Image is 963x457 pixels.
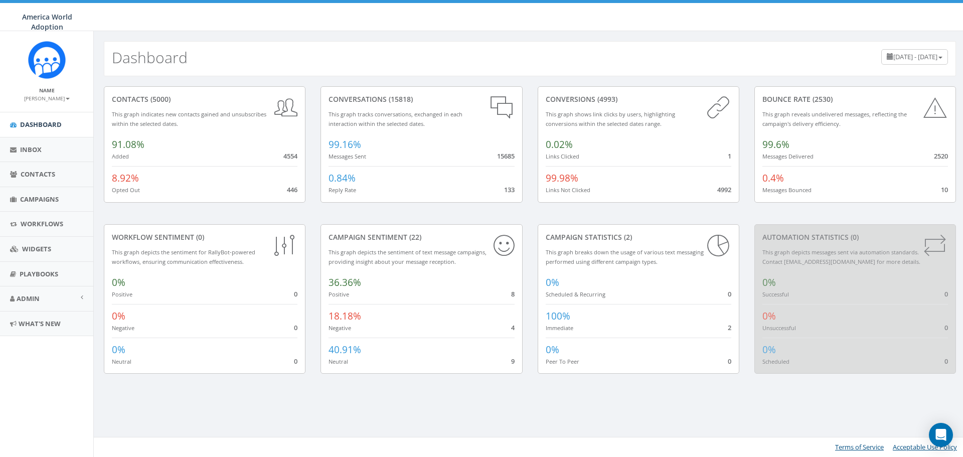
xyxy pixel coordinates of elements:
[112,310,125,323] span: 0%
[934,151,948,161] span: 2520
[546,186,590,194] small: Links Not Clicked
[849,232,859,242] span: (0)
[294,289,297,298] span: 0
[329,276,361,289] span: 36.36%
[762,358,789,365] small: Scheduled
[944,357,948,366] span: 0
[504,185,515,194] span: 133
[112,232,297,242] div: Workflow Sentiment
[929,423,953,447] div: Open Intercom Messenger
[811,94,833,104] span: (2530)
[20,145,42,154] span: Inbox
[595,94,617,104] span: (4993)
[20,269,58,278] span: Playbooks
[112,290,132,298] small: Positive
[329,186,356,194] small: Reply Rate
[112,138,144,151] span: 91.08%
[511,357,515,366] span: 9
[112,358,131,365] small: Neutral
[717,185,731,194] span: 4992
[329,138,361,151] span: 99.16%
[24,93,70,102] a: [PERSON_NAME]
[329,172,356,185] span: 0.84%
[19,319,61,328] span: What's New
[112,153,129,160] small: Added
[329,358,348,365] small: Neutral
[546,94,731,104] div: conversions
[728,289,731,298] span: 0
[546,290,605,298] small: Scheduled & Recurring
[112,172,139,185] span: 8.92%
[294,357,297,366] span: 0
[112,324,134,332] small: Negative
[329,153,366,160] small: Messages Sent
[762,186,812,194] small: Messages Bounced
[20,120,62,129] span: Dashboard
[112,248,255,265] small: This graph depicts the sentiment for RallyBot-powered workflows, ensuring communication effective...
[21,219,63,228] span: Workflows
[762,343,776,356] span: 0%
[762,324,796,332] small: Unsuccessful
[728,323,731,332] span: 2
[497,151,515,161] span: 15685
[546,358,579,365] small: Peer To Peer
[329,290,349,298] small: Positive
[329,110,462,127] small: This graph tracks conversations, exchanged in each interaction within the selected dates.
[546,310,570,323] span: 100%
[546,153,579,160] small: Links Clicked
[762,232,948,242] div: Automation Statistics
[893,52,937,61] span: [DATE] - [DATE]
[22,244,51,253] span: Widgets
[762,172,784,185] span: 0.4%
[546,232,731,242] div: Campaign Statistics
[112,110,266,127] small: This graph indicates new contacts gained and unsubscribes within the selected dates.
[387,94,413,104] span: (15818)
[511,323,515,332] span: 4
[329,343,361,356] span: 40.91%
[148,94,171,104] span: (5000)
[329,324,351,332] small: Negative
[546,276,559,289] span: 0%
[546,172,578,185] span: 99.98%
[728,357,731,366] span: 0
[762,153,814,160] small: Messages Delivered
[546,110,675,127] small: This graph shows link clicks by users, highlighting conversions within the selected dates range.
[329,248,487,265] small: This graph depicts the sentiment of text message campaigns, providing insight about your message ...
[762,310,776,323] span: 0%
[546,343,559,356] span: 0%
[22,12,72,32] span: America World Adoption
[329,94,514,104] div: conversations
[762,276,776,289] span: 0%
[39,87,55,94] small: Name
[287,185,297,194] span: 446
[762,94,948,104] div: Bounce Rate
[762,290,789,298] small: Successful
[294,323,297,332] span: 0
[622,232,632,242] span: (2)
[944,289,948,298] span: 0
[112,343,125,356] span: 0%
[112,49,188,66] h2: Dashboard
[112,94,297,104] div: contacts
[20,195,59,204] span: Campaigns
[407,232,421,242] span: (22)
[283,151,297,161] span: 4554
[762,248,920,265] small: This graph depicts messages sent via automation standards. Contact [EMAIL_ADDRESS][DOMAIN_NAME] f...
[941,185,948,194] span: 10
[546,138,573,151] span: 0.02%
[194,232,204,242] span: (0)
[835,442,884,451] a: Terms of Service
[546,248,704,265] small: This graph breaks down the usage of various text messaging performed using different campaign types.
[112,186,140,194] small: Opted Out
[21,170,55,179] span: Contacts
[24,95,70,102] small: [PERSON_NAME]
[728,151,731,161] span: 1
[893,442,957,451] a: Acceptable Use Policy
[112,276,125,289] span: 0%
[17,294,40,303] span: Admin
[546,324,573,332] small: Immediate
[511,289,515,298] span: 8
[944,323,948,332] span: 0
[28,41,66,79] img: Rally_Corp_Icon.png
[762,110,907,127] small: This graph reveals undelivered messages, reflecting the campaign's delivery efficiency.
